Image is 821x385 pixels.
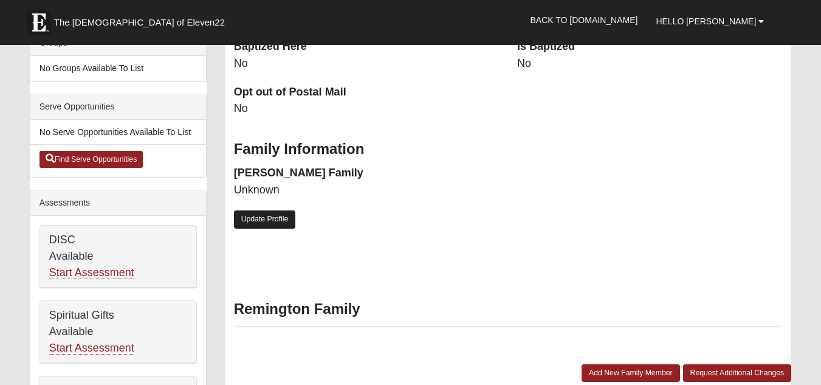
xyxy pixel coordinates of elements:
li: No Groups Available To List [30,56,206,81]
dd: Unknown [234,182,499,198]
dt: Baptized Here [234,39,499,55]
a: Update Profile [234,210,296,228]
h3: Remington Family [234,300,783,318]
a: Find Serve Opportunities [40,151,143,168]
a: Request Additional Changes [683,364,792,382]
a: The [DEMOGRAPHIC_DATA] of Eleven22 [21,4,264,35]
a: Start Assessment [49,266,134,279]
a: Hello [PERSON_NAME] [647,6,773,36]
dd: No [517,56,782,72]
dt: Opt out of Postal Mail [234,85,499,100]
a: Back to [DOMAIN_NAME] [521,5,647,35]
dd: No [234,56,499,72]
dt: [PERSON_NAME] Family [234,165,499,181]
div: DISC Available [40,226,196,288]
span: Hello [PERSON_NAME] [656,16,756,26]
a: Start Assessment [49,342,134,355]
div: Assessments [30,190,206,216]
h3: Family Information [234,140,783,158]
li: No Serve Opportunities Available To List [30,120,206,145]
a: Add New Family Member [582,364,680,382]
div: Spiritual Gifts Available [40,301,196,363]
span: The [DEMOGRAPHIC_DATA] of Eleven22 [54,16,225,29]
div: Serve Opportunities [30,94,206,120]
img: Eleven22 logo [27,10,51,35]
dt: Is Baptized [517,39,782,55]
dd: No [234,101,499,117]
